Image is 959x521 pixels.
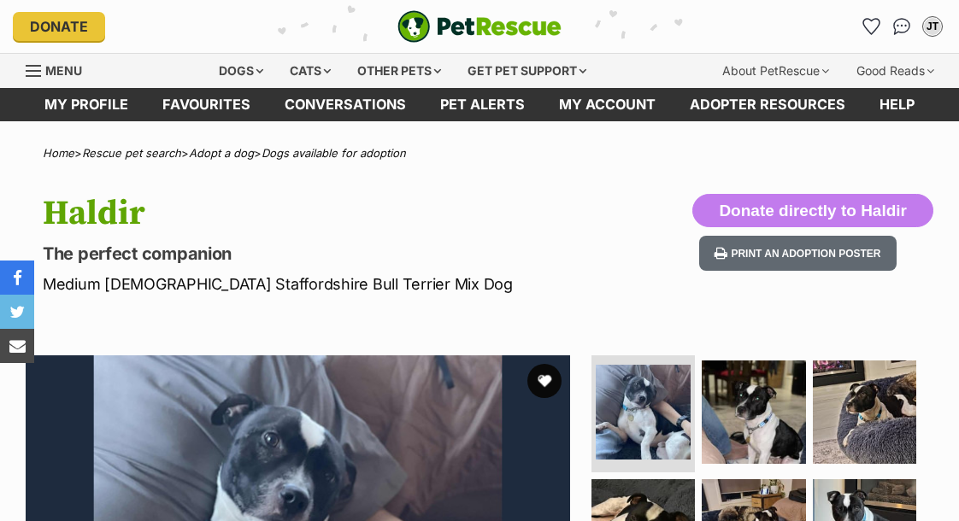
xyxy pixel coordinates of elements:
[857,13,885,40] a: Favourites
[207,54,275,88] div: Dogs
[813,360,916,464] img: Photo of Haldir
[43,146,74,160] a: Home
[278,54,343,88] div: Cats
[673,88,862,121] a: Adopter resources
[189,146,254,160] a: Adopt a dog
[43,194,587,233] h1: Haldir
[893,18,911,35] img: chat-41dd97257d64d25036548639549fe6c8038ab92f7586957e7f3b1b290dea8141.svg
[13,12,105,41] a: Donate
[27,88,145,121] a: My profile
[924,18,941,35] div: JT
[262,146,406,160] a: Dogs available for adoption
[45,63,82,78] span: Menu
[43,272,587,296] p: Medium [DEMOGRAPHIC_DATA] Staffordshire Bull Terrier Mix Dog
[702,360,805,464] img: Photo of Haldir
[456,54,598,88] div: Get pet support
[857,13,946,40] ul: Account quick links
[43,242,587,266] p: The perfect companion
[710,54,841,88] div: About PetRescue
[527,364,562,398] button: favourite
[82,146,181,160] a: Rescue pet search
[888,13,915,40] a: Conversations
[397,10,562,43] img: logo-e224e6f780fb5917bec1dbf3a21bbac754714ae5b6737aabdf751b685950b380.svg
[596,365,691,460] img: Photo of Haldir
[699,236,896,271] button: Print an adoption poster
[844,54,946,88] div: Good Reads
[268,88,423,121] a: conversations
[692,194,933,228] button: Donate directly to Haldir
[423,88,542,121] a: Pet alerts
[345,54,453,88] div: Other pets
[542,88,673,121] a: My account
[862,88,932,121] a: Help
[919,13,946,40] button: My account
[145,88,268,121] a: Favourites
[397,10,562,43] a: PetRescue
[26,54,94,85] a: Menu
